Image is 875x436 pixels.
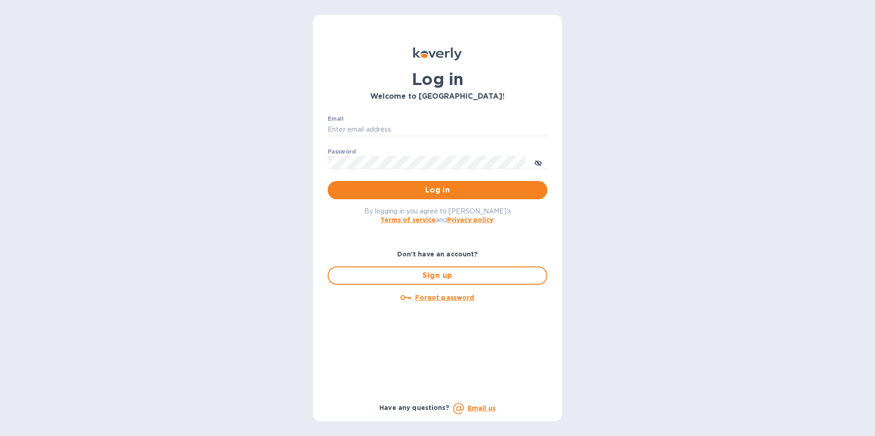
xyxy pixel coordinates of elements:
[379,404,449,411] b: Have any questions?
[328,116,344,122] label: Email
[328,123,547,137] input: Enter email address
[413,48,462,60] img: Koverly
[415,294,474,301] u: Forgot password
[380,216,436,223] a: Terms of service
[447,216,493,223] a: Privacy policy
[328,149,356,154] label: Password
[328,181,547,199] button: Log in
[364,207,511,223] span: By logging in you agree to [PERSON_NAME]'s and .
[328,69,547,89] h1: Log in
[328,92,547,101] h3: Welcome to [GEOGRAPHIC_DATA]!
[468,404,496,412] a: Email us
[529,153,547,171] button: toggle password visibility
[397,250,478,258] b: Don't have an account?
[336,270,539,281] span: Sign up
[328,266,547,285] button: Sign up
[335,185,540,196] span: Log in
